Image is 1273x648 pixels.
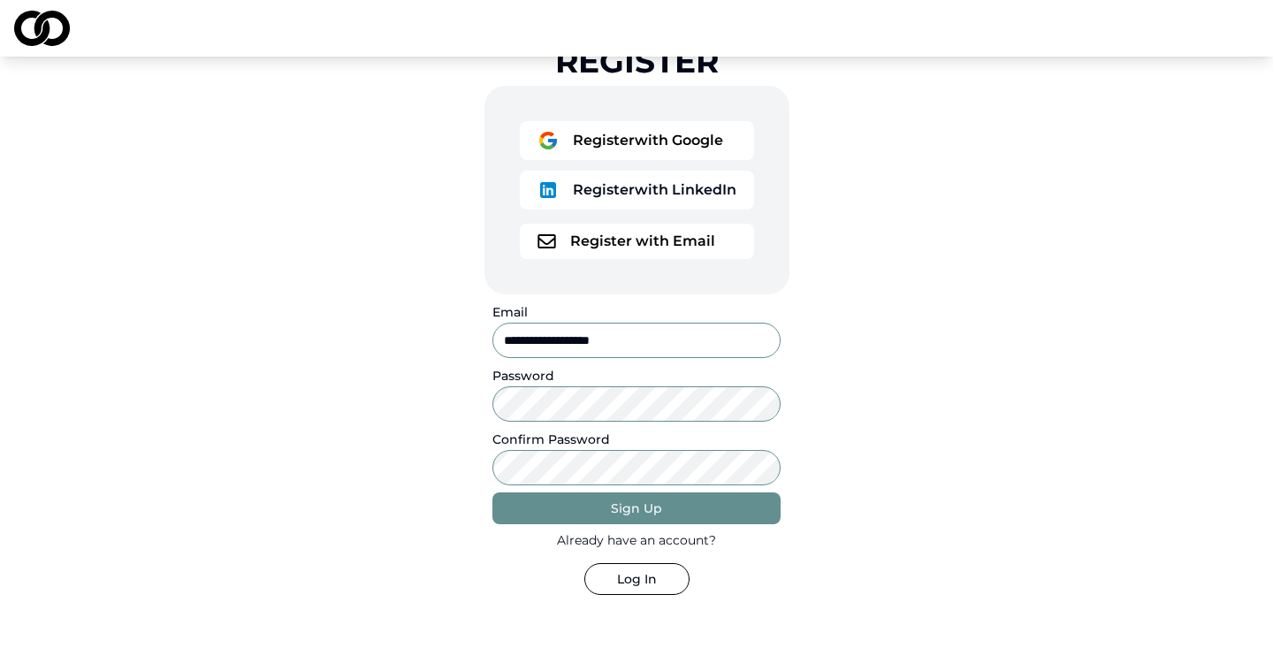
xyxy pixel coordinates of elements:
img: logo [537,179,559,201]
div: Already have an account? [557,531,716,549]
div: Register [555,43,719,79]
label: Password [492,368,554,384]
button: logoRegisterwith LinkedIn [520,171,754,210]
div: Sign Up [611,499,662,517]
button: logoRegisterwith Google [520,121,754,160]
button: Log In [584,563,690,595]
img: logo [537,130,559,151]
label: Confirm Password [492,431,610,447]
img: logo [14,11,70,46]
label: Email [492,304,528,320]
img: logo [537,234,556,248]
button: Sign Up [492,492,780,524]
button: logoRegister with Email [520,224,754,259]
